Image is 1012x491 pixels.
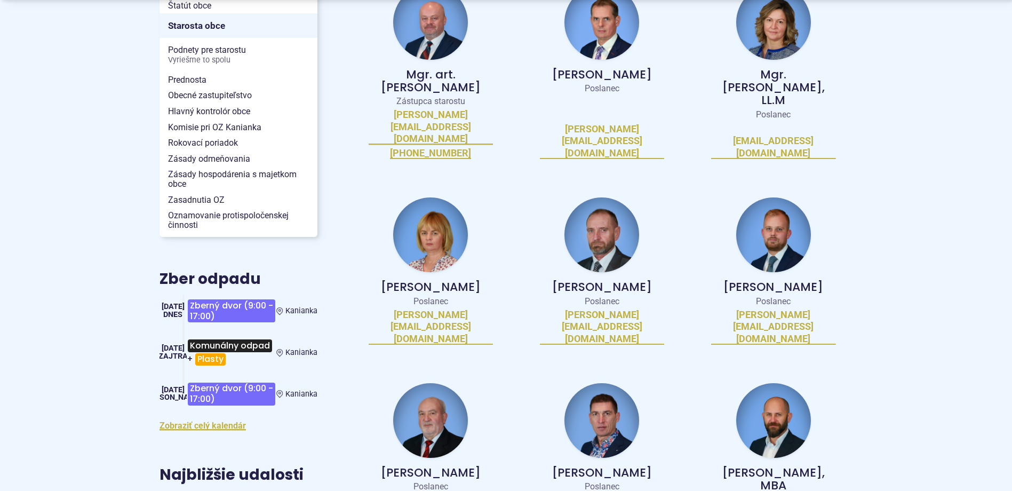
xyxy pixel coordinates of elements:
[369,309,493,345] a: [PERSON_NAME][EMAIL_ADDRESS][DOMAIN_NAME]
[188,339,272,352] span: Komunálny odpad
[736,383,811,458] img: fotka - Ivan Pekár
[540,309,664,345] a: [PERSON_NAME][EMAIL_ADDRESS][DOMAIN_NAME]
[158,352,188,361] span: Zajtra
[168,192,309,208] span: Zasadnutia OZ
[369,109,493,145] a: [PERSON_NAME][EMAIL_ADDRESS][DOMAIN_NAME]
[369,296,493,307] p: Poslanec
[369,281,493,294] p: [PERSON_NAME]
[540,123,664,160] a: [PERSON_NAME][EMAIL_ADDRESS][DOMAIN_NAME]
[168,72,309,88] span: Prednosta
[160,135,317,151] a: Rokovací poriadok
[162,385,185,394] span: [DATE]
[285,390,317,399] span: Kanianka
[168,88,309,104] span: Obecné zastupiteľstvo
[285,306,317,315] span: Kanianka
[195,353,226,366] span: Plasty
[540,281,664,294] p: [PERSON_NAME]
[160,13,317,38] a: Starosta obce
[160,295,317,327] a: Zberný dvor (9:00 - 17:00) Kanianka [DATE] Dnes
[390,147,471,160] a: [PHONE_NUMBER]
[160,335,317,369] a: Komunálny odpad+Plasty Kanianka [DATE] Zajtra
[144,393,202,402] span: [PERSON_NAME]
[285,348,317,357] span: Kanianka
[168,167,309,192] span: Zásady hospodárenia s majetkom obce
[160,271,317,288] h3: Zber odpadu
[160,151,317,167] a: Zásady odmeňovania
[160,88,317,104] a: Obecné zastupiteľstvo
[168,42,309,67] span: Podnety pre starostu
[736,197,811,272] img: fotka - Michal Kollár
[540,68,664,81] p: [PERSON_NAME]
[160,421,246,431] a: Zobraziť celý kalendár
[168,104,309,120] span: Hlavný kontrolór obce
[711,109,835,120] p: Poslanec
[168,56,309,65] span: Vyriešme to spolu
[369,68,493,94] p: Mgr. art. [PERSON_NAME]
[393,197,468,272] img: fotka - Miroslava Hollá
[160,378,317,410] a: Zberný dvor (9:00 - 17:00) Kanianka [DATE] [PERSON_NAME]
[564,383,639,458] img: fotka - Richard Marko
[711,309,835,345] a: [PERSON_NAME][EMAIL_ADDRESS][DOMAIN_NAME]
[369,466,493,479] p: [PERSON_NAME]
[168,18,309,34] span: Starosta obce
[393,383,468,458] img: fotka - Ján Lacko
[711,281,835,294] p: [PERSON_NAME]
[540,466,664,479] p: [PERSON_NAME]
[160,167,317,192] a: Zásady hospodárenia s majetkom obce
[564,197,639,272] img: fotka - Peter Hraňo
[188,383,275,406] span: Zberný dvor (9:00 - 17:00)
[711,68,835,107] p: Mgr. [PERSON_NAME], LL.M
[168,135,309,151] span: Rokovací poriadok
[187,335,276,369] h3: +
[369,96,493,107] p: Zástupca starostu
[711,135,835,159] a: [EMAIL_ADDRESS][DOMAIN_NAME]
[160,192,317,208] a: Zasadnutia OZ
[160,72,317,88] a: Prednosta
[160,467,304,484] h3: Najbližšie udalosti
[160,208,317,233] a: Oznamovanie protispoločenskej činnosti
[168,208,309,233] span: Oznamovanie protispoločenskej činnosti
[188,299,275,322] span: Zberný dvor (9:00 - 17:00)
[163,310,182,319] span: Dnes
[540,83,664,94] p: Poslanec
[168,120,309,136] span: Komisie pri OZ Kanianka
[160,104,317,120] a: Hlavný kontrolór obce
[162,344,185,353] span: [DATE]
[160,120,317,136] a: Komisie pri OZ Kanianka
[711,296,835,307] p: Poslanec
[160,42,317,67] a: Podnety pre starostuVyriešme to spolu
[168,151,309,167] span: Zásady odmeňovania
[540,296,664,307] p: Poslanec
[162,302,185,311] span: [DATE]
